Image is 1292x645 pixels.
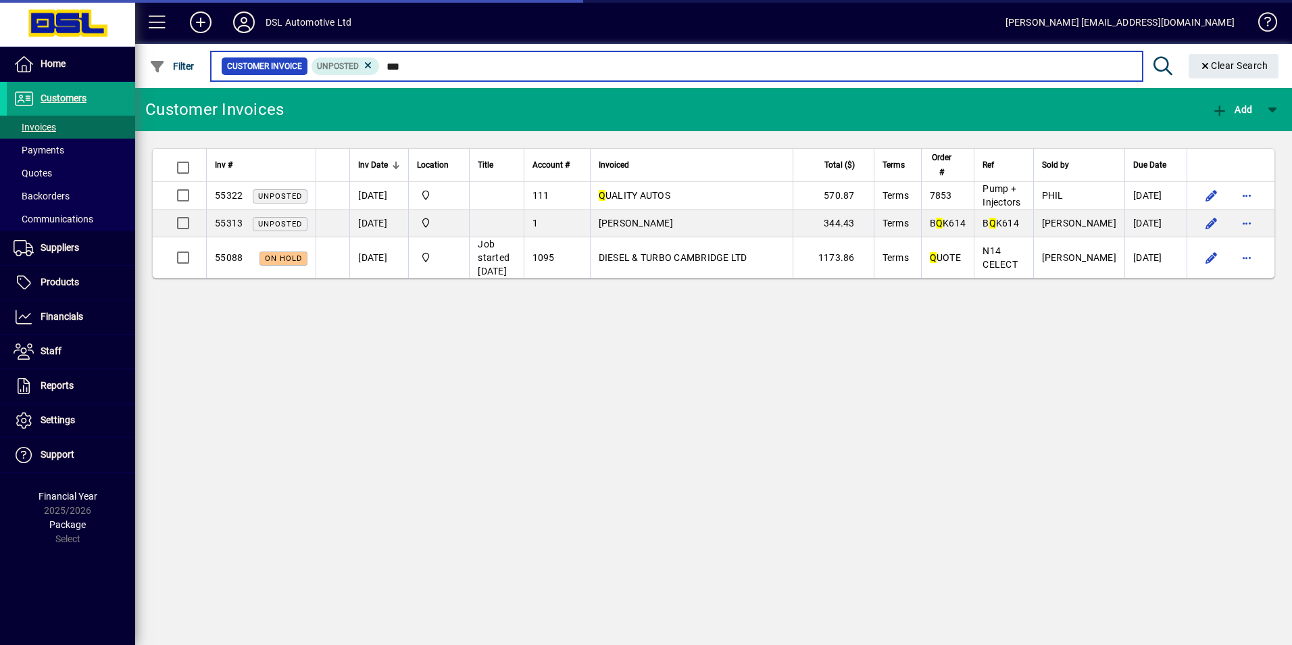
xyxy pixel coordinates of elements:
[1201,247,1222,268] button: Edit
[258,192,302,201] span: Unposted
[1124,237,1187,278] td: [DATE]
[417,250,461,265] span: Central
[793,237,874,278] td: 1173.86
[801,158,867,172] div: Total ($)
[14,214,93,224] span: Communications
[824,158,855,172] span: Total ($)
[936,218,943,229] em: Q
[1236,212,1258,234] button: More options
[1208,97,1256,122] button: Add
[7,404,135,437] a: Settings
[417,188,461,203] span: Central
[983,245,1018,270] span: N14 CELECT
[7,162,135,185] a: Quotes
[41,58,66,69] span: Home
[883,218,909,229] span: Terms
[1236,185,1258,206] button: More options
[417,158,461,172] div: Location
[317,62,359,71] span: Unposted
[930,252,937,263] em: Q
[417,158,449,172] span: Location
[883,158,905,172] span: Terms
[1124,210,1187,237] td: [DATE]
[41,93,86,103] span: Customers
[983,158,1024,172] div: Ref
[14,191,70,201] span: Backorders
[7,139,135,162] a: Payments
[532,158,570,172] span: Account #
[1201,185,1222,206] button: Edit
[7,266,135,300] a: Products
[222,10,266,34] button: Profile
[215,252,243,263] span: 55088
[7,185,135,208] a: Backorders
[7,335,135,368] a: Staff
[989,218,996,229] em: Q
[7,231,135,265] a: Suppliers
[478,158,515,172] div: Title
[1212,104,1252,115] span: Add
[1005,11,1235,33] div: [PERSON_NAME] [EMAIL_ADDRESS][DOMAIN_NAME]
[1042,158,1069,172] span: Sold by
[478,158,493,172] span: Title
[349,182,408,210] td: [DATE]
[1189,54,1279,78] button: Clear
[1248,3,1275,47] a: Knowledge Base
[599,158,785,172] div: Invoiced
[7,369,135,403] a: Reports
[599,190,670,201] span: UALITY AUTOS
[7,47,135,81] a: Home
[41,414,75,425] span: Settings
[1124,182,1187,210] td: [DATE]
[7,208,135,231] a: Communications
[1042,158,1116,172] div: Sold by
[599,158,629,172] span: Invoiced
[146,54,198,78] button: Filter
[930,150,954,180] span: Order #
[983,218,1019,229] span: B K614
[983,158,994,172] span: Ref
[1236,247,1258,268] button: More options
[793,182,874,210] td: 570.87
[265,254,302,263] span: On hold
[1133,158,1178,172] div: Due Date
[41,345,61,356] span: Staff
[599,218,673,229] span: [PERSON_NAME]
[1042,218,1116,229] span: [PERSON_NAME]
[599,190,605,201] em: Q
[1199,60,1268,71] span: Clear Search
[1042,190,1064,201] span: PHIL
[358,158,400,172] div: Inv Date
[599,252,747,263] span: DIESEL & TURBO CAMBRIDGE LTD
[349,210,408,237] td: [DATE]
[532,218,538,229] span: 1
[1201,212,1222,234] button: Edit
[215,218,243,229] span: 55313
[312,57,380,75] mat-chip: Customer Invoice Status: Unposted
[930,190,952,201] span: 7853
[258,220,302,229] span: Unposted
[14,122,56,133] span: Invoices
[41,277,79,287] span: Products
[478,239,510,277] span: Job started [DATE]
[930,218,966,229] span: B K614
[930,150,966,180] div: Order #
[532,252,555,263] span: 1095
[215,158,232,172] span: Inv #
[215,158,307,172] div: Inv #
[145,99,284,120] div: Customer Invoices
[41,311,83,322] span: Financials
[349,237,408,278] td: [DATE]
[49,519,86,530] span: Package
[358,158,388,172] span: Inv Date
[532,190,549,201] span: 111
[1133,158,1166,172] span: Due Date
[14,145,64,156] span: Payments
[417,216,461,231] span: Central
[41,449,74,460] span: Support
[41,242,79,253] span: Suppliers
[7,116,135,139] a: Invoices
[983,183,1020,208] span: Pump + Injectors
[266,11,351,33] div: DSL Automotive Ltd
[179,10,222,34] button: Add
